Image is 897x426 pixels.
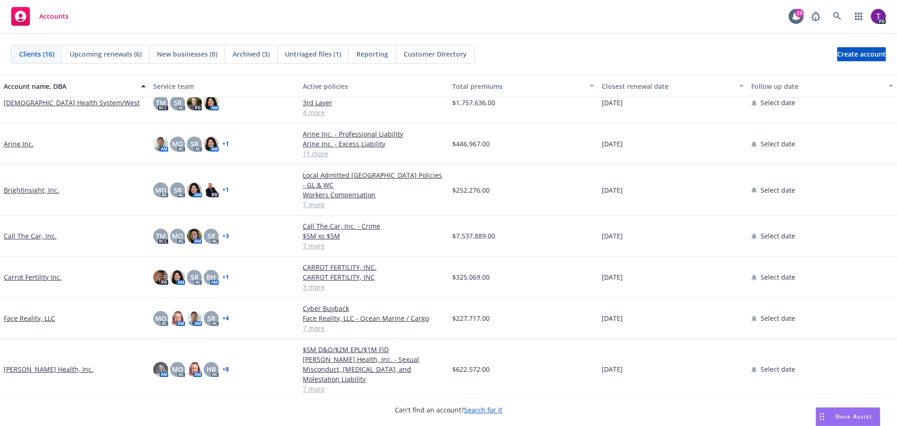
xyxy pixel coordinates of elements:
span: Nova Assist [835,412,872,420]
a: 7 more [303,384,445,394]
a: + 1 [222,274,229,280]
span: $325,069.00 [452,272,490,282]
a: + 1 [222,187,229,193]
span: Select date [761,139,795,149]
span: Can't find an account? [395,405,502,415]
span: [DATE] [602,139,623,149]
a: 3rd Layer [303,98,445,108]
button: Closest renewal date [598,75,747,97]
button: Service team [149,75,299,97]
div: Service team [153,81,295,91]
span: TM [156,98,166,108]
span: Select date [761,313,795,323]
a: $5M xs $5M [303,231,445,241]
span: SR [191,272,199,282]
a: Accounts [7,3,72,29]
div: 19 [795,9,804,17]
span: [DATE] [602,272,623,282]
span: HB [206,364,216,374]
span: [DATE] [602,231,623,241]
img: photo [187,182,202,197]
img: photo [153,137,168,152]
span: $252,276.00 [452,185,490,195]
span: [DATE] [602,364,623,374]
a: 4 more [303,108,445,117]
span: [DATE] [602,313,623,323]
span: [DATE] [602,98,623,108]
span: MQ [172,364,183,374]
a: CARROT FERTILITY, INC. [303,262,445,272]
button: Total premiums [448,75,598,97]
img: photo [153,362,168,377]
a: 7 more [303,323,445,333]
a: + 1 [222,141,229,147]
a: Create account [837,47,886,61]
a: [PERSON_NAME] Health, Inc. [4,364,93,374]
span: $622,572.00 [452,364,490,374]
span: MQ [155,185,166,195]
img: photo [871,9,886,24]
span: BH [206,272,216,282]
div: Drag to move [816,408,828,426]
span: Select date [761,272,795,282]
a: [DEMOGRAPHIC_DATA] Health System/West [4,98,140,108]
span: New businesses (0) [157,49,217,59]
a: Face Reality, LLC - Ocean Marine / Cargo [303,313,445,323]
span: Select date [761,364,795,374]
img: photo [187,229,202,244]
img: photo [204,95,219,110]
a: Call The Car, Inc. [4,231,57,241]
span: Select date [761,98,795,108]
a: [PERSON_NAME] Health, Inc. - Sexual Misconduct, [MEDICAL_DATA], and Molestation Liability [303,354,445,384]
div: Closest renewal date [602,81,733,91]
a: Arine Inc. - Professional Liability [303,129,445,139]
img: photo [204,137,219,152]
a: 3 more [303,282,445,292]
a: + 8 [222,367,229,372]
a: Cyber Buyback [303,303,445,313]
a: Call The Car, Inc. - Crime [303,221,445,231]
a: BrightInsight, Inc. [4,185,59,195]
a: Workers Compensation [303,190,445,200]
span: Accounts [39,13,69,20]
span: SR [207,231,215,241]
a: Switch app [849,7,868,26]
span: TM [156,231,166,241]
img: photo [187,95,202,110]
span: Untriaged files (1) [285,49,341,59]
a: Search for it [464,405,502,414]
a: Arine Inc. [4,139,34,149]
button: Nova Assist [816,407,880,426]
a: Face Reality, LLC [4,313,55,323]
span: SR [191,139,199,149]
a: + 3 [222,233,229,239]
button: Follow up date [747,75,897,97]
span: SR [174,185,182,195]
div: Account name, DBA [4,81,135,91]
a: CARROT FERTILITY, INC [303,272,445,282]
span: Clients (16) [19,49,54,59]
span: $1,757,636.00 [452,98,495,108]
span: SR [207,313,215,323]
img: photo [187,362,202,377]
a: 7 more [303,200,445,209]
span: MQ [155,313,166,323]
span: Select date [761,231,795,241]
div: Follow up date [751,81,883,91]
span: SR [174,98,182,108]
span: [DATE] [602,185,623,195]
a: + 4 [222,316,229,321]
span: MQ [172,139,183,149]
span: Reporting [356,49,388,59]
a: $5M D&O/$2M EPL/$1M FID [303,345,445,354]
span: $227,717.00 [452,313,490,323]
a: 7 more [303,241,445,251]
span: $7,537,889.00 [452,231,495,241]
span: Customer Directory [404,49,467,59]
a: Local Admitted [GEOGRAPHIC_DATA] Policies - GL & WC [303,170,445,190]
